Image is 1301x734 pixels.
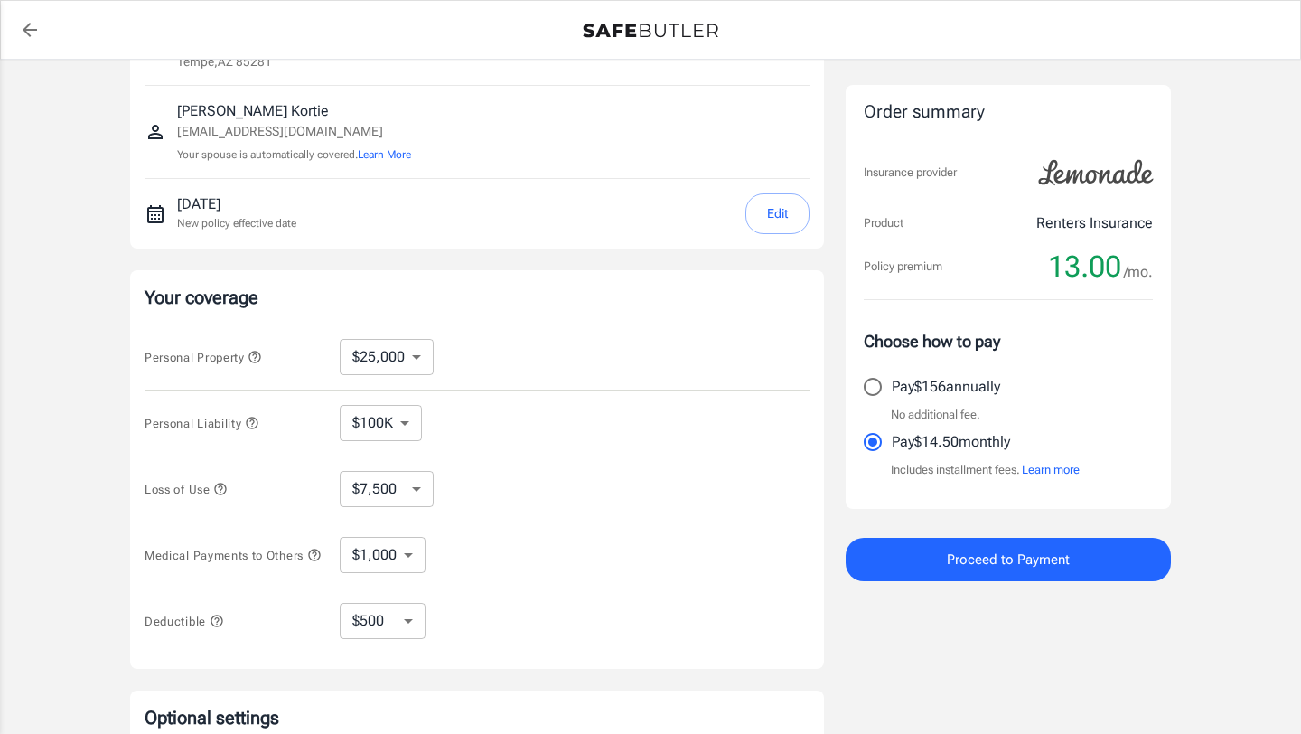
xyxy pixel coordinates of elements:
[145,121,166,143] svg: Insured person
[864,214,903,232] p: Product
[177,100,411,122] p: [PERSON_NAME] Kortie
[145,412,259,434] button: Personal Liability
[745,193,810,234] button: Edit
[145,549,322,562] span: Medical Payments to Others
[145,705,810,730] p: Optional settings
[892,376,1000,398] p: Pay $156 annually
[1124,259,1153,285] span: /mo.
[177,52,272,71] p: Tempe , AZ 85281
[891,461,1080,479] p: Includes installment fees.
[1048,249,1121,285] span: 13.00
[145,483,228,496] span: Loss of Use
[1028,147,1164,198] img: Lemonade
[145,203,166,225] svg: New policy start date
[145,346,262,368] button: Personal Property
[145,478,228,500] button: Loss of Use
[145,610,224,632] button: Deductible
[892,431,1010,453] p: Pay $14.50 monthly
[358,146,411,163] button: Learn More
[177,215,296,231] p: New policy effective date
[145,615,224,628] span: Deductible
[145,285,810,310] p: Your coverage
[145,351,262,364] span: Personal Property
[891,406,980,424] p: No additional fee.
[583,24,718,38] img: Back to quotes
[864,99,1153,126] div: Order summary
[177,122,411,141] p: [EMAIL_ADDRESS][DOMAIN_NAME]
[1022,461,1080,479] button: Learn more
[947,548,1070,571] span: Proceed to Payment
[177,193,296,215] p: [DATE]
[145,417,259,430] span: Personal Liability
[846,538,1171,581] button: Proceed to Payment
[864,258,942,276] p: Policy premium
[864,329,1153,353] p: Choose how to pay
[1036,212,1153,234] p: Renters Insurance
[864,164,957,182] p: Insurance provider
[145,544,322,566] button: Medical Payments to Others
[12,12,48,48] a: back to quotes
[177,146,411,164] p: Your spouse is automatically covered.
